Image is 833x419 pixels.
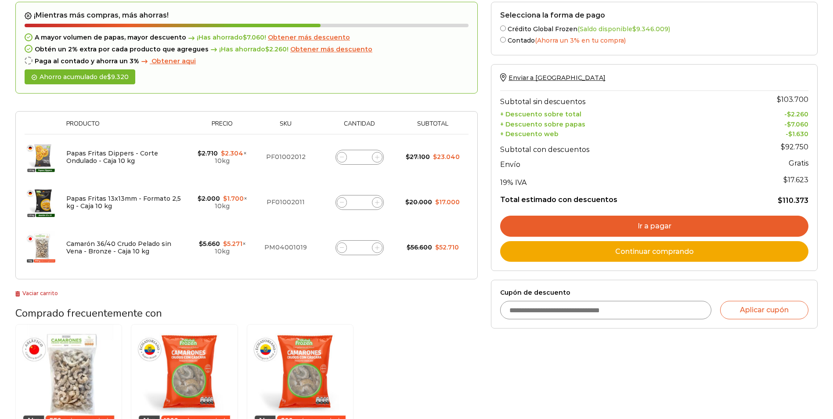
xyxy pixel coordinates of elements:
[209,46,288,53] span: ¡Has ahorrado !
[253,180,318,225] td: PF01002011
[401,120,464,134] th: Subtotal
[787,110,791,118] span: $
[405,198,432,206] bdi: 20.000
[777,95,781,104] span: $
[198,149,218,157] bdi: 2.710
[139,58,196,65] a: Obtener aqui
[15,290,58,296] a: Vaciar carrito
[508,74,605,82] span: Enviar a [GEOGRAPHIC_DATA]
[15,306,162,320] span: Comprado frecuentemente con
[290,46,372,53] a: Obtener más descuento
[500,156,737,171] th: Envío
[787,120,791,128] span: $
[577,25,670,33] span: (Saldo disponible )
[221,149,243,157] bdi: 2.304
[500,241,808,262] a: Continuar comprando
[253,225,318,270] td: PM04001019
[500,138,737,156] th: Subtotal con descuentos
[268,34,350,41] a: Obtener más descuento
[500,74,605,82] a: Enviar a [GEOGRAPHIC_DATA]
[199,240,220,248] bdi: 5.660
[25,11,469,20] h2: ¡Mientras más compras, más ahorras!
[66,149,158,165] a: Papas Fritas Dippers - Corte Ondulado - Caja 10 kg
[632,25,668,33] bdi: 9.346.009
[720,301,808,319] button: Aplicar cupón
[198,149,202,157] span: $
[435,198,439,206] span: $
[405,198,409,206] span: $
[107,73,111,81] span: $
[500,171,737,188] th: 19% IVA
[406,153,430,161] bdi: 27.100
[500,25,506,31] input: Crédito Global Frozen(Saldo disponible$9.346.009)
[253,120,318,134] th: Sku
[243,33,264,41] bdi: 7.060
[290,45,372,53] span: Obtener más descuento
[435,243,439,251] span: $
[107,73,129,81] bdi: 9.320
[787,110,808,118] bdi: 2.260
[199,240,203,248] span: $
[265,45,287,53] bdi: 2.260
[500,35,808,44] label: Contado
[500,108,737,118] th: + Descuento sobre total
[223,195,244,202] bdi: 1.700
[777,95,808,104] bdi: 103.700
[781,143,785,151] span: $
[500,216,808,237] a: Ir a pagar
[268,33,350,41] span: Obtener más descuento
[151,57,196,65] span: Obtener aqui
[632,25,636,33] span: $
[198,195,202,202] span: $
[788,130,808,138] bdi: 1.630
[435,243,459,251] bdi: 52.710
[353,196,366,209] input: Product quantity
[789,159,808,167] strong: Gratis
[191,120,253,134] th: Precio
[737,128,808,138] td: -
[406,153,410,161] span: $
[778,196,808,205] bdi: 110.373
[25,69,135,85] div: Ahorro acumulado de
[787,120,808,128] bdi: 7.060
[186,34,266,41] span: ¡Has ahorrado !
[221,149,225,157] span: $
[407,243,432,251] bdi: 56.600
[191,180,253,225] td: × 10kg
[500,188,737,205] th: Total estimado con descuentos
[25,46,469,53] div: Obtén un 2% extra por cada producto que agregues
[25,34,469,41] div: A mayor volumen de papas, mayor descuento
[318,120,401,134] th: Cantidad
[783,176,808,184] span: 17.623
[500,90,737,108] th: Subtotal sin descuentos
[25,58,469,65] div: Paga al contado y ahorra un 3%
[223,195,227,202] span: $
[223,240,227,248] span: $
[737,108,808,118] td: -
[435,198,460,206] bdi: 17.000
[66,240,171,255] a: Camarón 36/40 Crudo Pelado sin Vena - Bronze - Caja 10 kg
[500,37,506,43] input: Contado(Ahorra un 3% en tu compra)
[66,195,181,210] a: Papas Fritas 13x13mm - Formato 2,5 kg - Caja 10 kg
[265,45,269,53] span: $
[500,289,808,296] label: Cupón de descuento
[535,36,626,44] span: (Ahorra un 3% en tu compra)
[407,243,411,251] span: $
[500,118,737,128] th: + Descuento sobre papas
[198,195,220,202] bdi: 2.000
[778,196,783,205] span: $
[783,176,788,184] span: $
[191,225,253,270] td: × 10kg
[353,151,366,163] input: Product quantity
[433,153,460,161] bdi: 23.040
[788,130,792,138] span: $
[500,11,808,19] h2: Selecciona la forma de pago
[223,240,242,248] bdi: 5.271
[253,134,318,180] td: PF01002012
[737,118,808,128] td: -
[433,153,437,161] span: $
[500,128,737,138] th: + Descuento web
[191,134,253,180] td: × 10kg
[243,33,247,41] span: $
[353,242,366,254] input: Product quantity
